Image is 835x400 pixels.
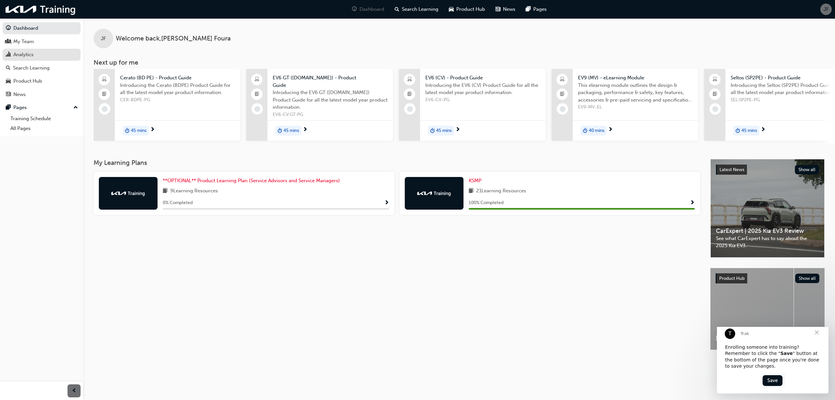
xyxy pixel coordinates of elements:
button: Show all [795,274,820,283]
span: booktick-icon [102,90,107,99]
span: Pages [533,6,547,13]
span: guage-icon [6,25,11,31]
span: guage-icon [352,5,357,13]
a: EV6 GT ([DOMAIN_NAME]) - Product GuideIntroducing the EV6 GT ([DOMAIN_NAME]) Product Guide for al... [246,69,393,141]
img: kia-training [110,190,146,197]
span: 45 mins [131,127,146,135]
button: DashboardMy TeamAnalyticsSearch LearningProduct HubNews [3,21,81,102]
span: laptop-icon [407,75,412,84]
a: KSMP [469,177,484,184]
span: news-icon [6,92,11,98]
span: 45 mins [436,127,452,135]
span: EV6 GT ([DOMAIN_NAME]) - Product Guide [273,74,388,89]
span: See what CarExpert has to say about the 2025 Kia EV3. [716,235,819,249]
span: search-icon [395,5,399,13]
span: Product Hub [456,6,485,13]
span: book-icon [163,187,168,195]
button: JF [820,4,832,15]
a: car-iconProduct Hub [444,3,490,16]
span: duration-icon [583,126,587,135]
a: pages-iconPages [521,3,552,16]
a: News [3,88,81,101]
span: EV9-MV-EL [578,104,693,111]
span: CarExpert | 2025 Kia EV3 Review [716,227,819,235]
span: 40 mins [589,127,604,135]
span: Welcome back , [PERSON_NAME] Foura [116,35,231,42]
span: EV9 (MV) - eLearning Module [578,74,693,82]
button: Pages [3,102,81,114]
span: learningRecordVerb_NONE-icon [102,106,108,112]
span: duration-icon [430,126,435,135]
a: [DATE] [710,268,794,350]
span: search-icon [6,65,10,71]
div: News [13,91,26,98]
span: Dashboard [359,6,384,13]
a: Dashboard [3,22,81,34]
span: EV6-CV.GT-PG [273,111,388,119]
a: search-iconSearch Learning [389,3,444,16]
button: Show Progress [384,199,389,207]
span: JF [101,35,106,42]
span: This elearning module outlines the design & packaging, performance & safety, key features, access... [578,82,693,104]
span: booktick-icon [560,90,565,99]
div: Enrolling someone into training? Remember to click the " " button at the bottom of the page once ... [8,17,103,43]
span: next-icon [608,127,613,133]
span: 100 % Completed [469,199,504,207]
span: JF [824,6,829,13]
span: news-icon [495,5,500,13]
span: laptop-icon [255,75,259,84]
a: All Pages [8,123,81,134]
span: learningRecordVerb_NONE-icon [254,106,260,112]
a: Product Hub [3,75,81,87]
a: **OPTIONAL** Product Learning Plan (Service Advisors and Service Managers) [163,177,342,184]
span: next-icon [761,127,766,133]
span: Show Progress [384,200,389,206]
span: duration-icon [736,126,740,135]
span: 21 Learning Resources [476,187,526,195]
a: guage-iconDashboard [347,3,389,16]
a: Search Learning [3,62,81,74]
a: EV6 (CV) - Product GuideIntroducing the EV6 (CV) Product Guide for all the latest model year prod... [399,69,546,141]
span: next-icon [150,127,155,133]
span: [DATE] [716,334,788,342]
span: learningRecordVerb_NONE-icon [712,106,718,112]
a: Latest NewsShow all [716,165,819,175]
span: Product Hub [719,276,745,281]
a: Cerato (BD PE) - Product GuideIntroducing the Cerato (BDPE) Product Guide for all the latest mode... [94,69,240,141]
div: My Team [13,38,34,45]
a: Latest NewsShow allCarExpert | 2025 Kia EV3 ReviewSee what CarExpert has to say about the 2025 Ki... [710,159,825,258]
span: Cerato (BD PE) - Product Guide [120,74,235,82]
span: Introducing the Cerato (BDPE) Product Guide for all the latest model year product information. [120,82,235,96]
span: prev-icon [72,387,77,395]
span: booktick-icon [255,90,259,99]
span: people-icon [6,39,11,45]
div: Pages [13,104,27,111]
a: My Team [3,36,81,48]
span: Latest News [720,167,744,172]
button: Show Progress [690,199,695,207]
span: learningRecordVerb_NONE-icon [407,106,413,112]
img: kia-training [3,3,78,16]
div: Analytics [13,51,34,58]
span: next-icon [455,127,460,133]
span: Introducing the EV6 GT ([DOMAIN_NAME]) Product Guide for all the latest model year product inform... [273,89,388,111]
span: laptop-icon [102,75,107,84]
span: car-icon [6,78,11,84]
span: KSMP [469,178,481,184]
span: 45 mins [741,127,757,135]
iframe: Intercom live chat message [717,327,828,393]
b: Save [63,24,76,29]
div: Product Hub [13,77,42,85]
span: **OPTIONAL** Product Learning Plan (Service Advisors and Service Managers) [163,178,340,184]
span: Search Learning [402,6,438,13]
span: EV6-CV-PG [425,96,540,104]
a: Product HubShow all [716,273,819,284]
a: Training Schedule [8,114,81,124]
span: News [503,6,515,13]
span: 9 Learning Resources [170,187,218,195]
span: laptop-icon [713,75,717,84]
a: news-iconNews [490,3,521,16]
